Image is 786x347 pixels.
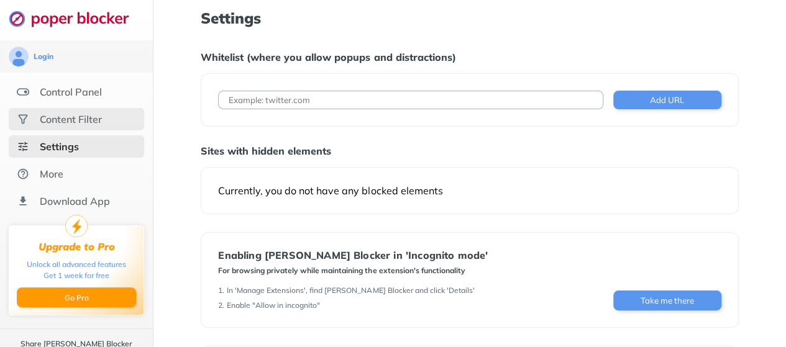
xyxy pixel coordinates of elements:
div: Login [34,52,53,61]
img: features.svg [17,86,29,98]
div: Control Panel [40,86,102,98]
div: Settings [40,140,79,153]
div: More [40,168,63,180]
div: Enabling [PERSON_NAME] Blocker in 'Incognito mode' [218,250,488,261]
div: Upgrade to Pro [39,241,115,253]
div: Download App [40,195,110,207]
div: 2 . [218,300,224,310]
img: social.svg [17,113,29,125]
div: Enable "Allow in incognito" [227,300,320,310]
button: Take me there [613,291,721,310]
img: upgrade-to-pro.svg [65,215,88,237]
div: 1 . [218,286,224,295]
img: about.svg [17,168,29,180]
img: settings-selected.svg [17,140,29,153]
div: Content Filter [40,113,102,125]
button: Add URL [613,91,721,109]
div: Whitelist (where you allow popups and distractions) [201,51,738,63]
button: Go Pro [17,287,136,307]
div: In 'Manage Extensions', find [PERSON_NAME] Blocker and click 'Details' [227,286,474,295]
img: avatar.svg [9,47,29,66]
div: Get 1 week for free [43,270,109,281]
div: Currently, you do not have any blocked elements [218,184,721,197]
div: For browsing privately while maintaining the extension's functionality [218,266,488,276]
div: Sites with hidden elements [201,145,738,157]
img: download-app.svg [17,195,29,207]
img: logo-webpage.svg [9,10,142,27]
div: Unlock all advanced features [27,259,126,270]
h1: Settings [201,10,738,26]
input: Example: twitter.com [218,91,603,109]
